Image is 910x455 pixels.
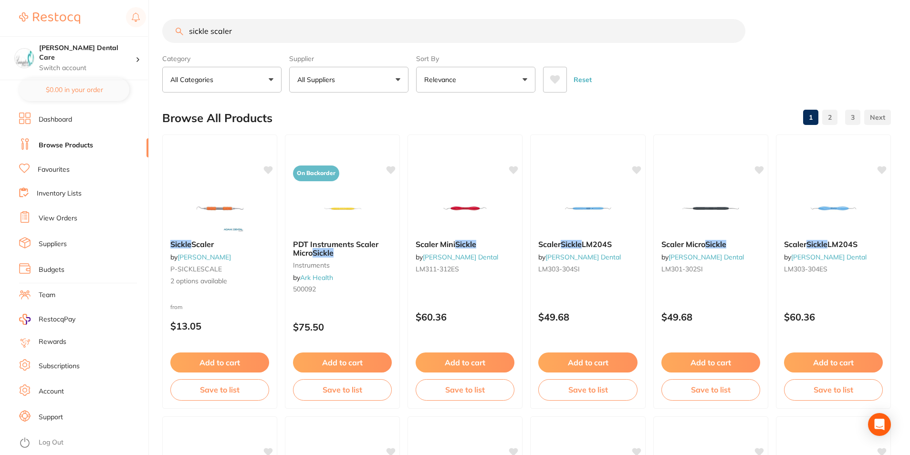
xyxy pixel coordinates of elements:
button: Log Out [19,435,146,451]
h4: Livingston Dental Care [39,43,136,62]
a: 1 [803,108,818,127]
a: Team [39,290,55,300]
a: Log Out [39,438,63,447]
span: LM301-302SI [661,265,703,273]
p: $60.36 [416,311,514,322]
span: LM204S [582,239,612,249]
span: P-SICKLESCALE [170,265,222,273]
p: $49.68 [538,311,637,322]
p: $75.50 [293,321,392,332]
span: RestocqPay [39,315,75,324]
a: 2 [822,108,837,127]
button: Save to list [784,379,883,400]
span: Scaler Micro [661,239,705,249]
span: LM204S [827,239,858,249]
p: Relevance [424,75,460,84]
button: Save to list [416,379,514,400]
span: Scaler [191,239,214,249]
img: Restocq Logo [19,12,80,24]
span: by [661,253,744,261]
button: All Suppliers [289,67,408,93]
b: Sickle Scaler [170,240,269,248]
span: by [170,253,231,261]
button: All Categories [162,67,282,93]
img: Livingston Dental Care [15,49,34,68]
button: Add to cart [661,352,760,372]
b: Scaler Sickle LM204S [538,240,637,248]
a: View Orders [39,214,77,223]
label: Category [162,54,282,63]
img: Scaler Mini Sickle [434,185,496,232]
a: Support [39,413,63,422]
img: Scaler Micro Sickle [680,185,742,232]
p: $60.36 [784,311,883,322]
span: from [170,303,183,310]
button: Add to cart [538,352,637,372]
a: Ark Health [300,273,333,282]
a: Browse Products [39,141,93,150]
b: PDT Instruments Scaler Micro Sickle [293,240,392,258]
button: Save to list [293,379,392,400]
p: Switch account [39,63,136,73]
span: On Backorder [293,165,339,181]
a: Dashboard [39,115,72,124]
button: Add to cart [416,352,514,372]
span: by [538,253,621,261]
img: PDT Instruments Scaler Micro Sickle [312,185,374,232]
span: 2 options available [170,277,269,286]
small: instruments [293,261,392,269]
button: Save to list [170,379,269,400]
em: Sickle [806,239,827,249]
p: All Categories [170,75,217,84]
em: Sickle [705,239,726,249]
span: LM303-304ES [784,265,827,273]
button: $0.00 in your order [19,78,129,101]
a: Account [39,387,64,396]
button: Save to list [538,379,637,400]
button: Add to cart [784,352,883,372]
span: by [784,253,867,261]
a: Inventory Lists [37,189,82,198]
button: Reset [571,67,595,93]
b: Scaler Micro Sickle [661,240,760,248]
em: Sickle [170,239,191,249]
span: LM303-304SI [538,265,580,273]
label: Supplier [289,54,408,63]
h2: Browse All Products [162,112,272,125]
span: by [416,253,498,261]
b: Scaler Sickle LM204S [784,240,883,248]
span: 500092 [293,285,316,293]
label: Sort By [416,54,535,63]
button: Add to cart [170,352,269,372]
a: Budgets [39,265,64,275]
a: Rewards [39,337,66,347]
a: [PERSON_NAME] Dental [545,253,621,261]
a: Subscriptions [39,362,80,371]
span: by [293,273,333,282]
button: Add to cart [293,352,392,372]
em: Sickle [561,239,582,249]
a: Restocq Logo [19,7,80,29]
a: [PERSON_NAME] Dental [423,253,498,261]
em: Sickle [313,248,334,258]
a: [PERSON_NAME] Dental [669,253,744,261]
button: Relevance [416,67,535,93]
p: All Suppliers [297,75,339,84]
span: Scaler [784,239,806,249]
em: Sickle [455,239,476,249]
img: Scaler Sickle LM204S [557,185,619,232]
img: Sickle Scaler [189,185,251,232]
p: $49.68 [661,311,760,322]
input: Search Products [162,19,745,43]
a: Favourites [38,165,70,175]
span: Scaler [538,239,561,249]
a: Suppliers [39,239,67,249]
a: 3 [845,108,860,127]
b: Scaler Mini Sickle [416,240,514,248]
a: [PERSON_NAME] Dental [791,253,867,261]
span: Scaler Mini [416,239,455,249]
button: Save to list [661,379,760,400]
p: $13.05 [170,321,269,331]
a: RestocqPay [19,314,75,325]
img: Scaler Sickle LM204S [802,185,864,232]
